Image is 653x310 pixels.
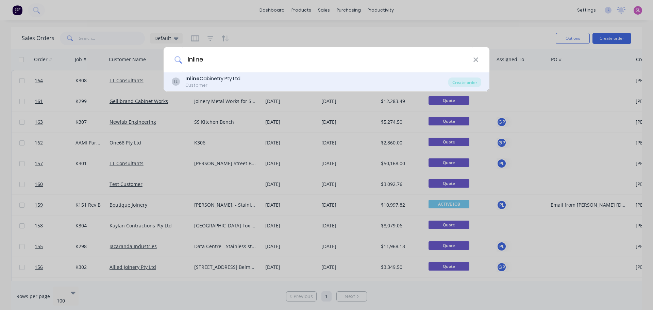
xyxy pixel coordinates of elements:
b: Inline [185,75,200,82]
div: Customer [185,82,240,88]
div: Cabinetry Pty Ltd [185,75,240,82]
div: Create order [448,77,481,87]
div: IL [172,77,180,86]
input: Enter a customer name to create a new order... [182,47,473,72]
